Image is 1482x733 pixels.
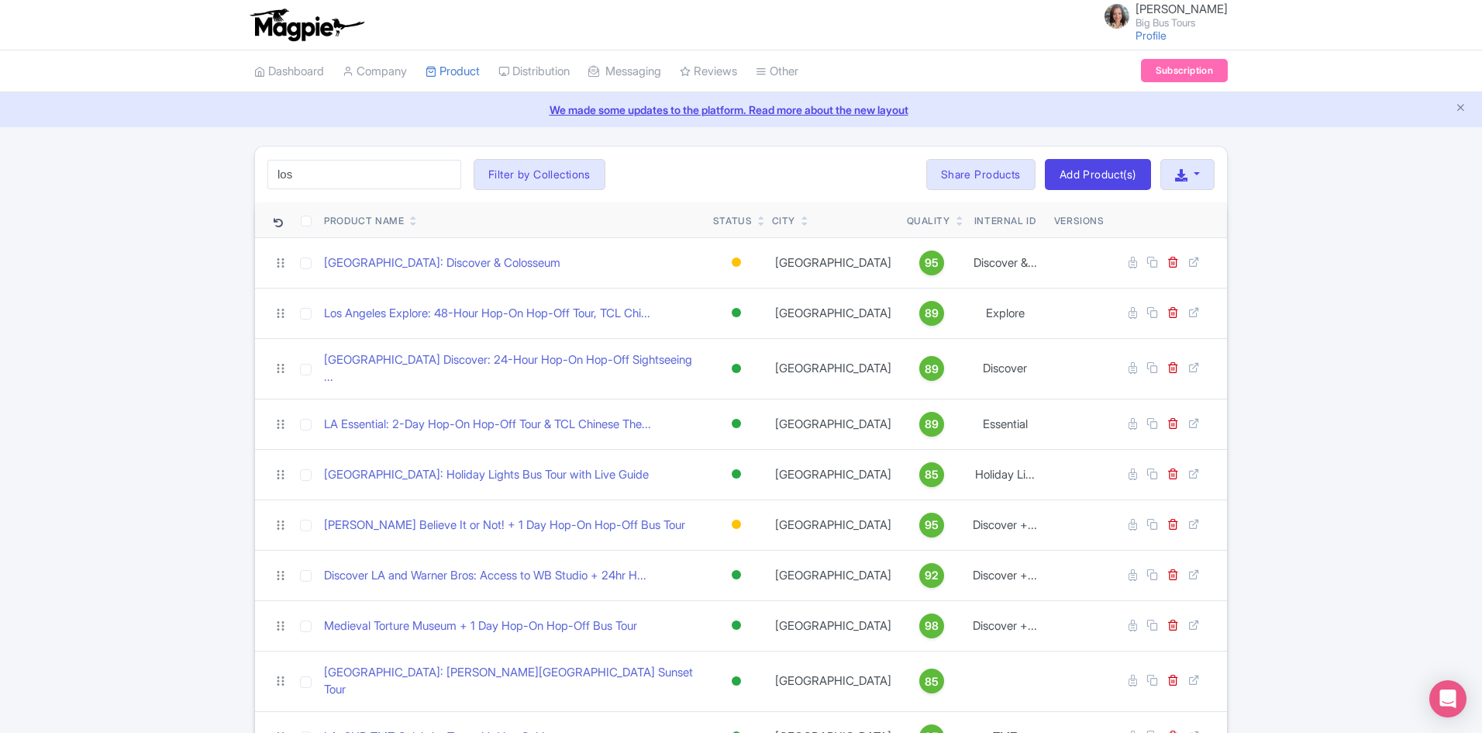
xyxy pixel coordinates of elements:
[766,449,901,500] td: [GEOGRAPHIC_DATA]
[766,600,901,651] td: [GEOGRAPHIC_DATA]
[766,338,901,399] td: [GEOGRAPHIC_DATA]
[324,466,649,484] a: [GEOGRAPHIC_DATA]: Holiday Lights Bus Tour with Live Guide
[925,517,939,534] span: 95
[925,416,939,433] span: 89
[324,664,701,699] a: [GEOGRAPHIC_DATA]: [PERSON_NAME][GEOGRAPHIC_DATA] Sunset Tour
[963,550,1048,600] td: Discover +...
[766,651,901,711] td: [GEOGRAPHIC_DATA]
[324,617,637,635] a: Medieval Torture Museum + 1 Day Hop-On Hop-Off Bus Tour
[324,214,404,228] div: Product Name
[729,513,744,536] div: Building
[729,463,744,486] div: Active
[963,449,1048,500] td: Holiday Li...
[246,8,367,42] img: logo-ab69f6fb50320c5b225c76a69d11143b.png
[756,50,798,93] a: Other
[907,356,956,381] a: 89
[907,614,956,638] a: 98
[324,567,646,585] a: Discover LA and Warner Bros: Access to WB Studio + 24hr H...
[963,202,1048,238] th: Internal ID
[1136,2,1228,16] span: [PERSON_NAME]
[324,517,685,534] a: [PERSON_NAME] Believe It or Not! + 1 Day Hop-On Hop-Off Bus Tour
[925,466,939,483] span: 85
[324,254,560,272] a: [GEOGRAPHIC_DATA]: Discover & Colosseum
[1136,29,1167,42] a: Profile
[1141,59,1228,82] a: Subscription
[729,358,744,380] div: Active
[766,550,901,600] td: [GEOGRAPHIC_DATA]
[1136,18,1228,28] small: Big Bus Tours
[729,251,744,274] div: Building
[963,338,1048,399] td: Discover
[963,288,1048,338] td: Explore
[343,50,407,93] a: Company
[925,254,939,271] span: 95
[766,237,901,288] td: [GEOGRAPHIC_DATA]
[766,399,901,449] td: [GEOGRAPHIC_DATA]
[713,214,753,228] div: Status
[925,567,939,584] span: 92
[729,614,744,637] div: Active
[907,214,950,228] div: Quality
[963,237,1048,288] td: Discover &...
[907,412,956,437] a: 89
[925,361,939,378] span: 89
[1105,4,1129,29] img: jfp7o2nd6rbrsspqilhl.jpg
[324,351,701,386] a: [GEOGRAPHIC_DATA] Discover: 24-Hour Hop-On Hop-Off Sightseeing ...
[729,413,744,435] div: Active
[907,301,956,326] a: 89
[907,251,956,275] a: 95
[766,288,901,338] td: [GEOGRAPHIC_DATA]
[1455,100,1466,118] button: Close announcement
[729,670,744,693] div: Active
[729,564,744,586] div: Active
[324,416,651,434] a: LA Essential: 2-Day Hop-On Hop-Off Tour & TCL Chinese The...
[925,673,939,690] span: 85
[426,50,480,93] a: Product
[1095,3,1228,28] a: [PERSON_NAME] Big Bus Tours
[1429,680,1466,717] div: Open Intercom Messenger
[963,399,1048,449] td: Essential
[9,102,1473,118] a: We made some updates to the platform. Read more about the new layout
[498,50,570,93] a: Distribution
[324,305,650,323] a: Los Angeles Explore: 48-Hour Hop-On Hop-Off Tour, TCL Chi...
[729,302,744,324] div: Active
[907,669,956,693] a: 85
[963,600,1048,651] td: Discover +...
[963,500,1048,550] td: Discover +...
[907,513,956,538] a: 95
[1045,159,1151,190] a: Add Product(s)
[267,160,461,189] input: Search product name, city, or interal id
[925,617,939,634] span: 98
[1048,202,1111,238] th: Versions
[907,462,956,487] a: 85
[907,563,956,588] a: 92
[925,305,939,322] span: 89
[588,50,661,93] a: Messaging
[766,500,901,550] td: [GEOGRAPHIC_DATA]
[254,50,324,93] a: Dashboard
[772,214,795,228] div: City
[926,159,1036,190] a: Share Products
[474,159,605,190] button: Filter by Collections
[680,50,737,93] a: Reviews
